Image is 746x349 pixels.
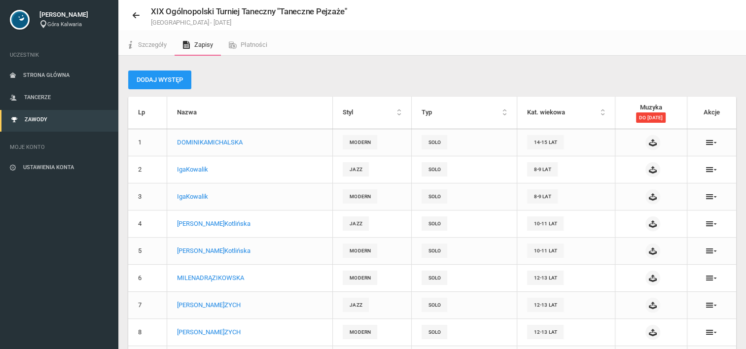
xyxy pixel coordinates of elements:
[177,138,322,147] p: DOMINIKA MICHALSKA
[422,298,447,312] span: solo
[517,97,615,129] th: Kat. wiekowa
[128,318,167,346] td: 8
[175,34,221,56] a: Zapisy
[343,298,368,312] span: Jazz
[527,135,564,149] span: 14-15 lat
[687,97,736,129] th: Akcje
[343,244,377,258] span: Modern
[177,192,322,202] p: Iga Kowalik
[527,216,564,231] span: 10-11 lat
[343,216,368,231] span: Jazz
[527,298,564,312] span: 12-13 lat
[411,97,517,129] th: Typ
[177,300,322,310] p: [PERSON_NAME] ZYCH
[128,70,191,89] button: Dodaj występ
[118,34,175,56] a: Szczegóły
[177,165,322,174] p: Iga Kowalik
[343,271,377,285] span: Modern
[636,112,666,122] span: do [DATE]
[422,162,447,176] span: solo
[527,189,558,204] span: 8-9 lat
[128,210,167,237] td: 4
[343,189,377,204] span: Modern
[128,237,167,264] td: 5
[422,189,447,204] span: solo
[343,325,377,339] span: Modern
[10,10,30,30] img: svg
[151,6,347,16] span: XIX Ogólnopolski Turniej Taneczny "Taneczne Pejzaże"
[333,97,412,129] th: Styl
[39,21,108,29] div: Góra Kalwaria
[177,327,322,337] p: [PERSON_NAME] ZYCH
[128,264,167,291] td: 6
[422,325,447,339] span: solo
[527,162,558,176] span: 8-9 lat
[151,19,347,26] small: [GEOGRAPHIC_DATA] - [DATE]
[343,162,368,176] span: Jazz
[39,10,108,20] span: [PERSON_NAME]
[422,216,447,231] span: solo
[527,244,564,258] span: 10-11 lat
[194,41,213,48] span: Zapisy
[422,271,447,285] span: solo
[10,50,108,60] span: Uczestnik
[25,116,47,123] span: Zawody
[128,291,167,318] td: 7
[23,164,74,171] span: Ustawienia konta
[221,34,275,56] a: Płatności
[10,142,108,152] span: Moje konto
[138,41,167,48] span: Szczegóły
[23,72,70,78] span: Strona główna
[241,41,267,48] span: Płatności
[177,273,322,283] p: MILENA DRĄZIKOWSKA
[128,129,167,156] td: 1
[167,97,333,129] th: Nazwa
[422,244,447,258] span: solo
[128,156,167,183] td: 2
[615,97,687,129] th: Muzyka
[422,135,447,149] span: solo
[24,94,51,101] span: Tancerze
[177,246,322,256] p: [PERSON_NAME] Kotlińska
[527,325,564,339] span: 12-13 lat
[343,135,377,149] span: Modern
[128,97,167,129] th: Lp
[128,183,167,210] td: 3
[527,271,564,285] span: 12-13 lat
[177,219,322,229] p: [PERSON_NAME] Kotlińska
